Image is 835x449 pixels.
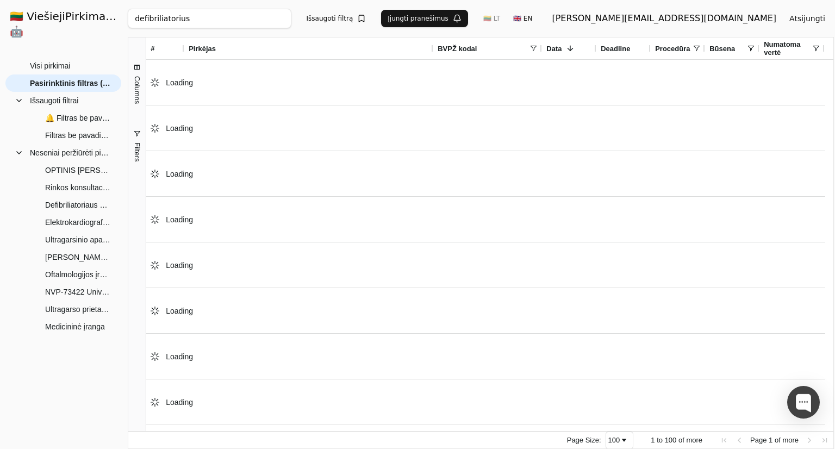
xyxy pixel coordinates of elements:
[45,301,110,317] span: Ultragarso prietaisas su širdies, abdominaliniams ir smulkių dalių tyrimams atlikti reikalingais,...
[805,436,814,445] div: Next Page
[45,162,110,178] span: OPTINIS [PERSON_NAME] (Atviras konkursas)
[546,45,562,53] span: Data
[769,436,772,444] span: 1
[381,10,468,27] button: Įjungti pranešimus
[657,436,663,444] span: to
[686,436,702,444] span: more
[720,436,728,445] div: First Page
[655,45,690,53] span: Procedūra
[665,436,677,444] span: 100
[651,436,655,444] span: 1
[782,436,799,444] span: more
[166,78,193,87] span: Loading
[30,75,110,91] span: Pasirinktinis filtras (100)
[45,214,110,230] span: Elektrokardiografas (skelbiama apklausa)
[45,319,105,335] span: Medicininė įranga
[764,40,812,57] span: Numatoma vertė
[128,9,291,28] input: Greita paieška...
[166,170,193,178] span: Loading
[45,249,110,265] span: [PERSON_NAME] konsultacija dėl ultragarsinio aparato daviklio pirkimo
[30,58,70,74] span: Visi pirkimai
[820,436,829,445] div: Last Page
[189,45,216,53] span: Pirkėjas
[552,12,776,25] div: [PERSON_NAME][EMAIL_ADDRESS][DOMAIN_NAME]
[606,432,634,449] div: Page Size
[750,436,767,444] span: Page
[166,261,193,270] span: Loading
[45,127,110,144] span: Filtras be pavadinimo
[45,232,110,248] span: Ultragarsinio aparto daviklio pirkimas, supaprastintas pirkimas
[45,197,110,213] span: Defibriliatoriaus pirkimas
[507,10,539,27] button: 🇬🇧 EN
[781,9,834,28] button: Atsijungti
[166,352,193,361] span: Loading
[678,436,684,444] span: of
[709,45,735,53] span: Būsena
[608,436,620,444] div: 100
[151,45,154,53] span: #
[30,145,110,161] span: Neseniai peržiūrėti pirkimai
[567,436,601,444] div: Page Size:
[30,92,78,109] span: Išsaugoti filtrai
[133,76,141,104] span: Columns
[166,215,193,224] span: Loading
[45,179,110,196] span: Rinkos konsultacija dėl Fizioterapijos ir medicinos įrangos
[45,266,110,283] span: Oftalmologijos įranga (Fakoemulsifikatorius, Retinografas, Tonometras)
[438,45,477,53] span: BVPŽ kodai
[109,10,126,23] strong: .AI
[775,436,781,444] span: of
[300,10,373,27] button: Išsaugoti filtrą
[166,398,193,407] span: Loading
[166,124,193,133] span: Loading
[133,142,141,161] span: Filters
[45,284,110,300] span: NVP-73422 Universalus echoskopas (Atviras tarptautinis pirkimas)
[601,45,630,53] span: Deadline
[735,436,744,445] div: Previous Page
[45,110,110,126] span: 🔔 Filtras be pavadinimo
[166,307,193,315] span: Loading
